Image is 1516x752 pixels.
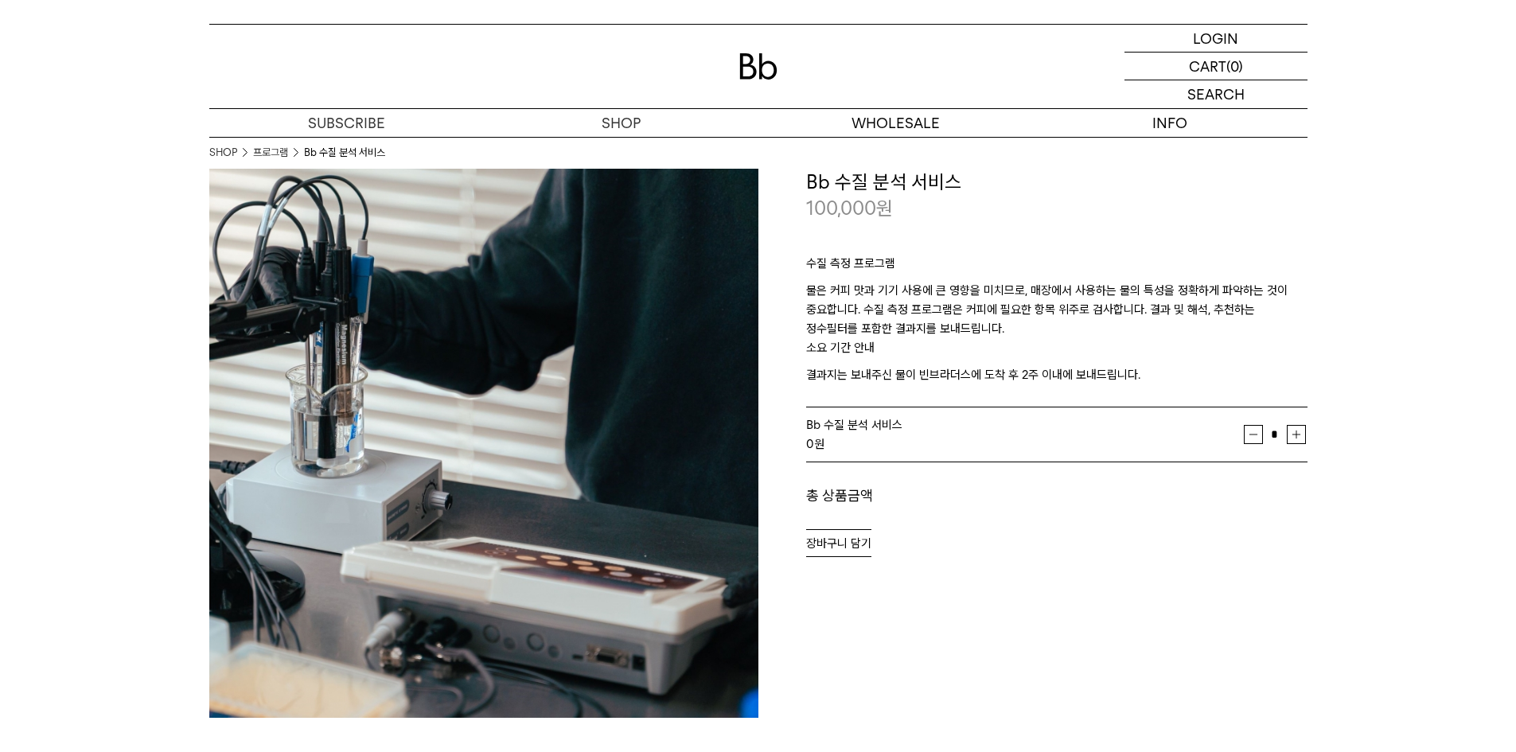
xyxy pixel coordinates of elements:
[1226,53,1243,80] p: (0)
[758,109,1033,137] p: WHOLESALE
[209,169,758,718] img: Bb 수질 분석 서비스
[484,109,758,137] a: SHOP
[1287,425,1306,444] button: 증가
[806,365,1308,384] p: 결과지는 보내주신 물이 빈브라더스에 도착 후 2주 이내에 보내드립니다.
[304,145,385,161] li: Bb 수질 분석 서비스
[1193,25,1238,52] p: LOGIN
[1187,80,1245,108] p: SEARCH
[806,281,1308,338] p: 물은 커피 맛과 기기 사용에 큰 영향을 미치므로, 매장에서 사용하는 물의 특성을 정확하게 파악하는 것이 중요합니다. 수질 측정 프로그램은 커피에 필요한 항목 위주로 검사합니다...
[1033,109,1308,137] p: INFO
[806,437,814,451] strong: 0
[806,254,1308,281] p: 수질 측정 프로그램
[1189,53,1226,80] p: CART
[806,195,893,222] p: 100,000
[253,145,288,161] a: 프로그램
[1124,53,1308,80] a: CART (0)
[876,197,893,220] span: 원
[1244,425,1263,444] button: 감소
[806,434,1244,454] div: 원
[739,53,777,80] img: 로고
[209,109,484,137] a: SUBSCRIBE
[209,145,237,161] a: SHOP
[806,486,1057,505] dt: 총 상품금액
[806,529,871,557] button: 장바구니 담기
[806,338,1308,365] p: 소요 기간 안내
[806,169,1308,196] h3: Bb 수질 분석 서비스
[806,418,902,432] span: Bb 수질 분석 서비스
[1124,25,1308,53] a: LOGIN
